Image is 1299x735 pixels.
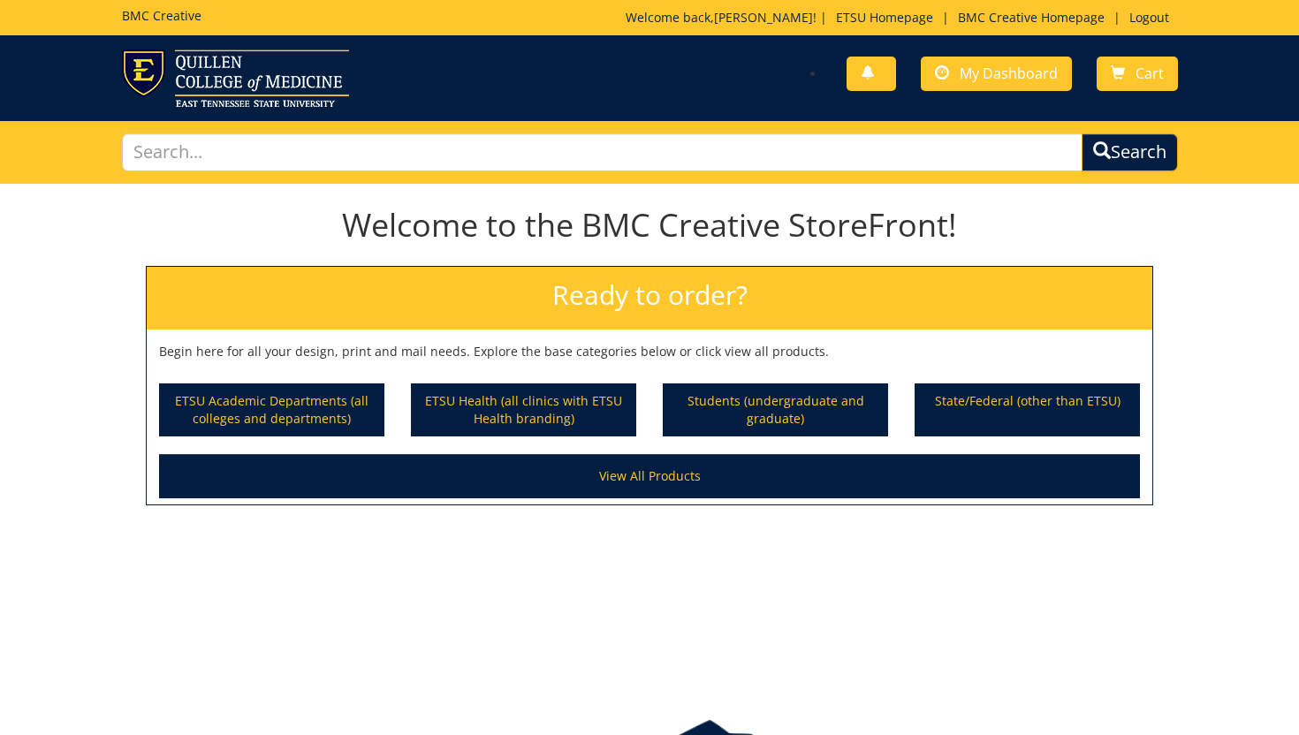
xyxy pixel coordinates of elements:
h5: BMC Creative [122,9,201,22]
p: Welcome back, ! | | | [626,9,1178,27]
a: ETSU Homepage [827,9,942,26]
a: ETSU Academic Departments (all colleges and departments) [161,385,383,435]
span: Cart [1136,64,1164,83]
a: Cart [1097,57,1178,91]
a: My Dashboard [921,57,1072,91]
h1: Welcome to the BMC Creative StoreFront! [146,208,1153,243]
p: Begin here for all your design, print and mail needs. Explore the base categories below or click ... [159,343,1140,360]
h2: Ready to order? [147,267,1152,330]
button: Search [1082,133,1178,171]
img: ETSU logo [122,49,349,107]
a: View All Products [159,454,1140,498]
a: BMC Creative Homepage [949,9,1113,26]
span: My Dashboard [960,64,1058,83]
a: ETSU Health (all clinics with ETSU Health branding) [413,385,634,435]
input: Search... [122,133,1082,171]
a: Students (undergraduate and graduate) [665,385,886,435]
a: Logout [1120,9,1178,26]
a: State/Federal (other than ETSU) [916,385,1138,435]
a: [PERSON_NAME] [714,9,813,26]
